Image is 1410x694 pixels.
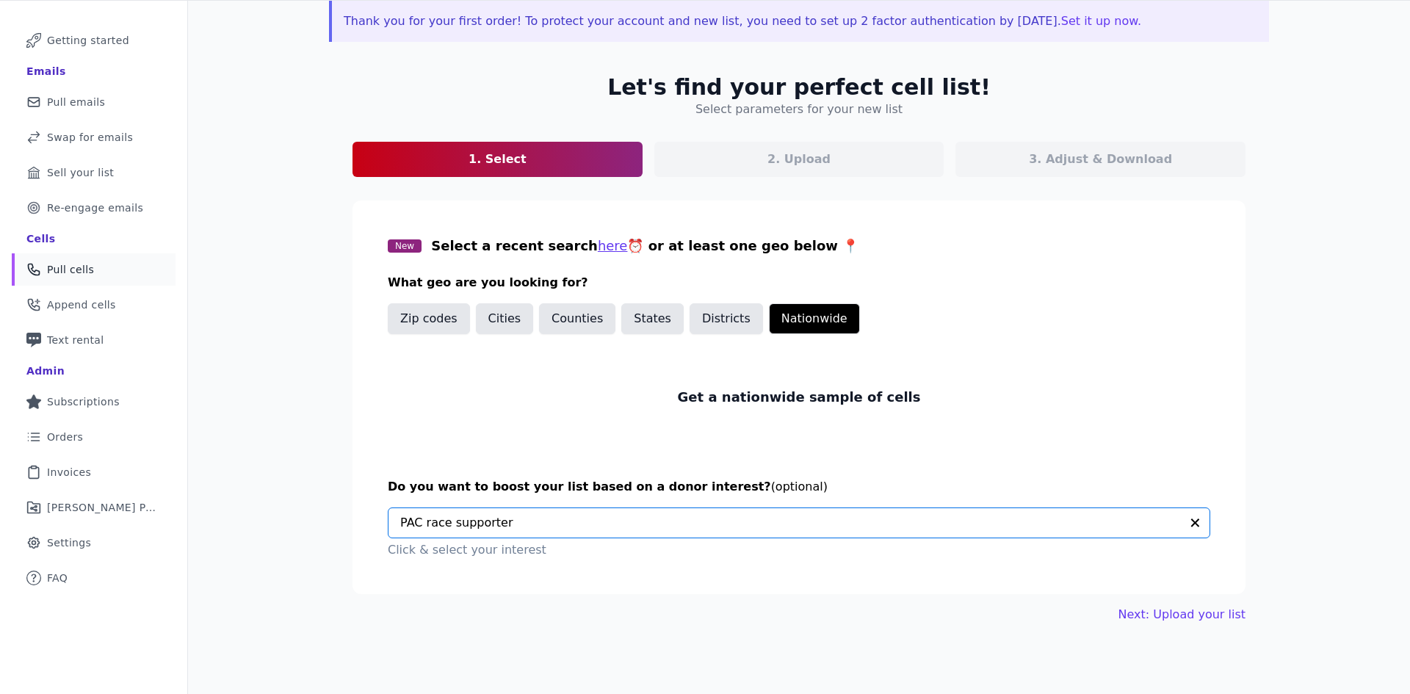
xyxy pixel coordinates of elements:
span: Append cells [47,297,116,312]
p: 3. Adjust & Download [1029,151,1172,168]
button: States [621,303,684,334]
a: [PERSON_NAME] Performance [12,491,176,524]
span: Getting started [47,33,129,48]
h2: Let's find your perfect cell list! [607,74,991,101]
button: here [598,236,628,256]
span: Do you want to boost your list based on a donor interest? [388,480,771,494]
a: Swap for emails [12,121,176,153]
p: Click & select your interest [388,541,1210,559]
div: Admin [26,364,65,378]
button: Zip codes [388,303,470,334]
span: Settings [47,535,91,550]
a: Pull cells [12,253,176,286]
span: Subscriptions [47,394,120,409]
a: Append cells [12,289,176,321]
a: Settings [12,527,176,559]
span: Sell your list [47,165,114,180]
button: Nationwide [769,303,860,334]
h4: Select parameters for your new list [695,101,903,118]
span: Pull cells [47,262,94,277]
span: Pull emails [47,95,105,109]
a: 1. Select [352,142,643,177]
a: Subscriptions [12,386,176,418]
a: Getting started [12,24,176,57]
button: Cities [476,303,534,334]
p: Get a nationwide sample of cells [678,387,921,408]
a: FAQ [12,562,176,594]
h3: What geo are you looking for? [388,274,1210,292]
button: Set it up now. [1061,12,1141,30]
span: [PERSON_NAME] Performance [47,500,158,515]
p: 2. Upload [767,151,831,168]
a: Next: Upload your list [1118,606,1245,623]
p: Thank you for your first order! To protect your account and new list, you need to set up 2 factor... [344,12,1257,30]
button: Districts [690,303,763,334]
div: Emails [26,64,66,79]
span: Swap for emails [47,130,133,145]
a: Text rental [12,324,176,356]
span: Select a recent search ⏰ or at least one geo below 📍 [431,238,858,253]
button: Counties [539,303,615,334]
span: Invoices [47,465,91,480]
span: (optional) [771,480,828,494]
a: Invoices [12,456,176,488]
a: Re-engage emails [12,192,176,224]
span: Orders [47,430,83,444]
span: New [388,239,422,253]
p: 1. Select [469,151,527,168]
a: Sell your list [12,156,176,189]
span: Re-engage emails [47,200,143,215]
a: Pull emails [12,86,176,118]
a: Orders [12,421,176,453]
span: Text rental [47,333,104,347]
div: Cells [26,231,55,246]
span: FAQ [47,571,68,585]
